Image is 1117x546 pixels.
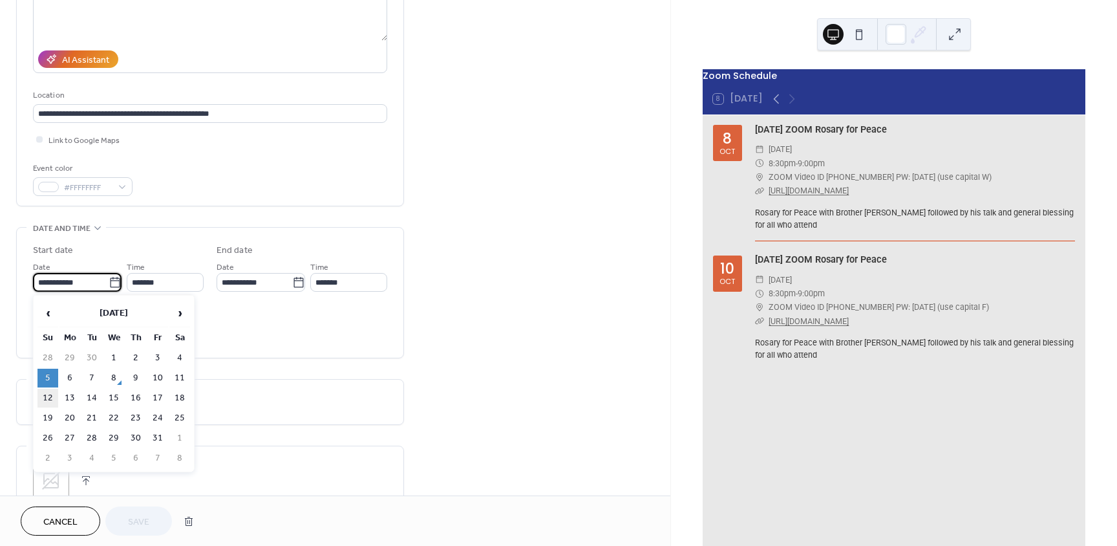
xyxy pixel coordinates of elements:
button: Cancel [21,507,100,536]
a: [URL][DOMAIN_NAME] [769,316,849,326]
td: 23 [125,409,146,428]
td: 6 [59,369,80,388]
td: 16 [125,389,146,408]
td: 11 [169,369,190,388]
span: ZOOM Video ID [PHONE_NUMBER] PW: [DATE] (use capital W) [769,170,992,184]
td: 5 [103,449,124,468]
span: 8:30pm [769,157,796,170]
div: 8 [723,131,732,146]
div: Start date [33,244,73,257]
div: End date [217,244,253,257]
span: ‹ [38,300,58,326]
span: Date and time [33,222,90,235]
div: 10 [720,261,734,276]
span: #FFFFFFFF [64,181,112,195]
th: Mo [59,329,80,347]
span: [DATE] [769,142,792,156]
td: 27 [59,429,80,448]
div: ​ [755,142,764,156]
span: - [796,157,798,170]
div: ; [33,463,69,499]
td: 24 [147,409,168,428]
td: 18 [169,389,190,408]
span: 8:30pm [769,287,796,300]
a: [DATE] ZOOM Rosary for Peace [755,254,887,265]
div: Event color [33,162,130,175]
td: 29 [59,349,80,367]
span: 9:00pm [798,157,825,170]
div: Oct [719,278,735,285]
td: 8 [103,369,124,388]
span: Date [217,261,234,274]
span: › [170,300,189,326]
span: Time [310,261,328,274]
span: ZOOM Video ID [PHONE_NUMBER] PW: [DATE] (use capital F) [769,300,989,314]
th: Su [37,329,58,347]
div: Rosary for Peace with Brother [PERSON_NAME] followed by his talk and general blessing for all who... [755,207,1075,232]
th: Fr [147,329,168,347]
a: [URL][DOMAIN_NAME] [769,186,849,195]
div: ​ [755,157,764,170]
div: Zoom Schedule [703,69,1085,83]
span: Time [127,261,145,274]
div: ​ [755,287,764,300]
span: 9:00pm [798,287,825,300]
div: ​ [755,170,764,184]
td: 6 [125,449,146,468]
td: 2 [125,349,146,367]
td: 26 [37,429,58,448]
td: 28 [81,429,102,448]
span: Link to Google Maps [48,134,120,147]
span: Date [33,261,50,274]
td: 2 [37,449,58,468]
td: 31 [147,429,168,448]
td: 10 [147,369,168,388]
th: Tu [81,329,102,347]
td: 1 [103,349,124,367]
td: 28 [37,349,58,367]
span: - [796,287,798,300]
td: 30 [125,429,146,448]
th: We [103,329,124,347]
td: 1 [169,429,190,448]
td: 19 [37,409,58,428]
td: 4 [81,449,102,468]
a: [DATE] ZOOM Rosary for Peace [755,124,887,135]
td: 29 [103,429,124,448]
th: Sa [169,329,190,347]
th: Th [125,329,146,347]
div: Oct [719,148,735,155]
td: 9 [125,369,146,388]
span: Cancel [43,516,78,529]
div: ​ [755,184,764,197]
div: Rosary for Peace with Brother [PERSON_NAME] followed by his talk and general blessing for all who... [755,337,1075,362]
td: 13 [59,389,80,408]
div: ​ [755,273,764,287]
td: 8 [169,449,190,468]
td: 30 [81,349,102,367]
div: Location [33,89,385,102]
td: 3 [59,449,80,468]
td: 22 [103,409,124,428]
div: AI Assistant [62,54,109,67]
td: 21 [81,409,102,428]
td: 20 [59,409,80,428]
th: [DATE] [59,300,168,327]
span: [DATE] [769,273,792,287]
button: AI Assistant [38,50,118,68]
td: 5 [37,369,58,388]
div: ​ [755,300,764,314]
td: 15 [103,389,124,408]
td: 12 [37,389,58,408]
td: 17 [147,389,168,408]
div: ​ [755,314,764,328]
td: 7 [81,369,102,388]
td: 3 [147,349,168,367]
td: 4 [169,349,190,367]
td: 7 [147,449,168,468]
td: 14 [81,389,102,408]
td: 25 [169,409,190,428]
